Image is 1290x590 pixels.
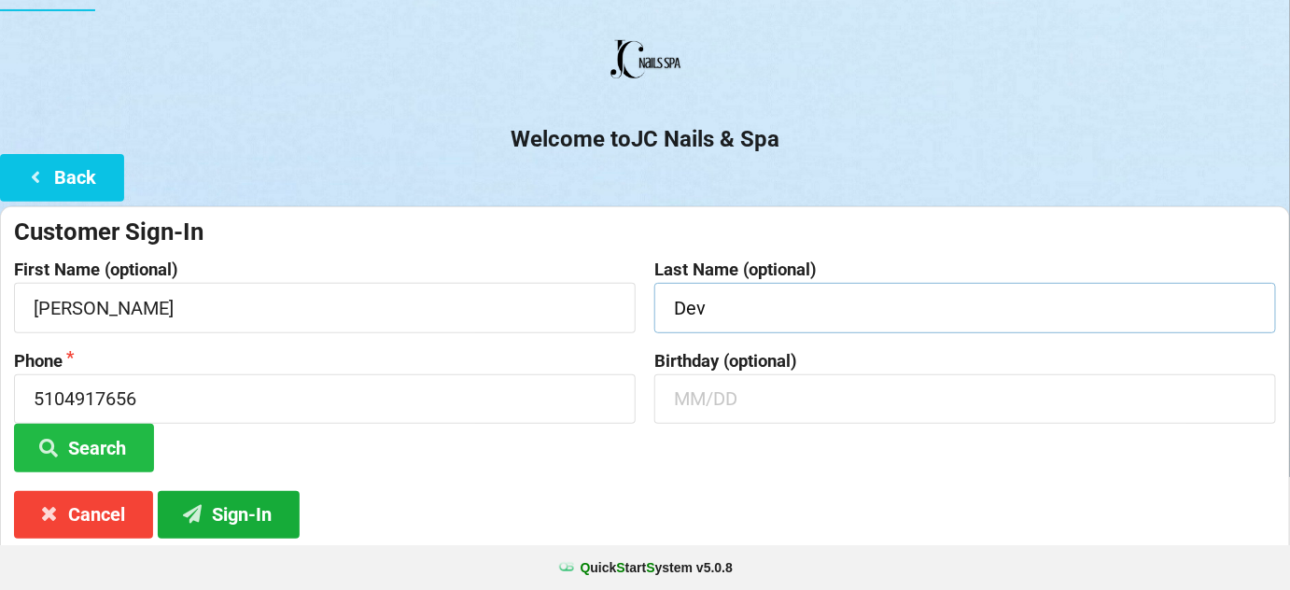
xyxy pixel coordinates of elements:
span: S [617,560,625,575]
input: Last Name [654,283,1276,332]
b: uick tart ystem v 5.0.8 [581,558,733,577]
button: Search [14,424,154,471]
img: JCNailsSpa-Logo.png [608,22,682,97]
input: 1234567890 [14,374,636,424]
img: favicon.ico [557,558,576,577]
label: Birthday (optional) [654,352,1276,371]
input: MM/DD [654,374,1276,424]
button: Cancel [14,491,153,539]
label: Phone [14,352,636,371]
label: Last Name (optional) [654,260,1276,279]
div: Customer Sign-In [14,217,1276,247]
button: Sign-In [158,491,300,539]
input: First Name [14,283,636,332]
span: S [646,560,654,575]
span: Q [581,560,591,575]
label: First Name (optional) [14,260,636,279]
